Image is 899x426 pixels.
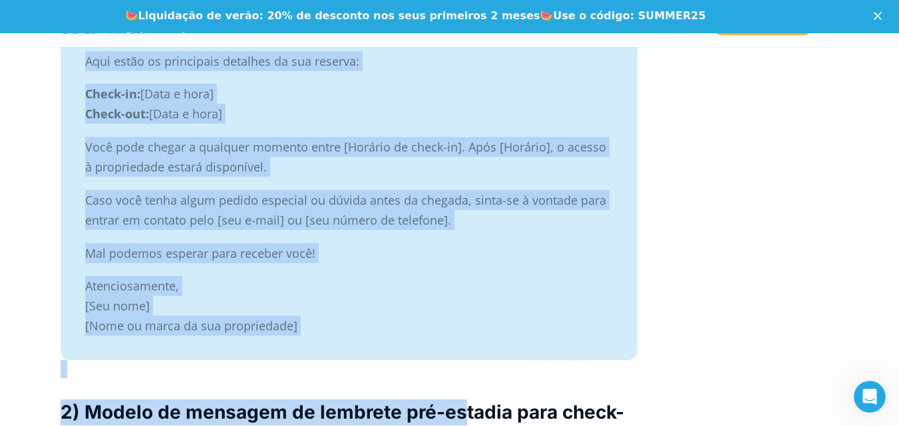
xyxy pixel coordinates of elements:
[140,86,214,102] font: [Data e hora]
[540,9,553,22] font: 🍉
[553,9,705,22] font: Use o código: SUMMER25
[874,12,887,20] div: Fechar
[85,278,179,294] font: Atenciosamente,
[85,298,150,314] font: [Seu nome]
[125,31,192,43] font: Saber mais
[85,139,606,175] font: Você pode chegar a qualquer momento entre [Horário de check-in]. Após [Horário], o acesso à propr...
[85,245,315,261] font: Mal podemos esperar para receber você!
[125,31,192,45] a: Saber mais
[85,318,297,334] font: [Nome ou marca da sua propriedade]
[85,106,149,122] font: Check-out:
[149,106,222,122] font: [Data e hora]
[125,9,138,22] font: 🍉
[854,381,886,413] iframe: Chat ao vivo do Intercom
[85,192,606,228] font: Caso você tenha algum pedido especial ou dúvida antes da chegada, sinta-se à vontade para entrar ...
[85,53,359,69] font: Aqui estão os principais detalhes da sua reserva:
[138,9,540,22] font: Liquidação de verão: 20% de desconto nos seus primeiros 2 meses
[85,86,140,102] font: Check-in:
